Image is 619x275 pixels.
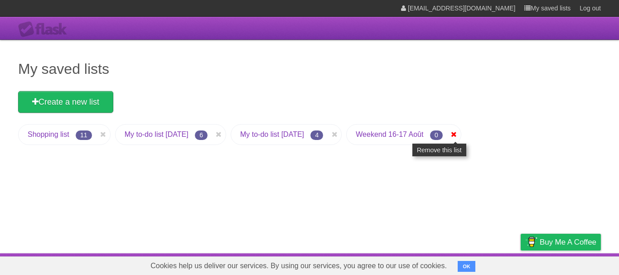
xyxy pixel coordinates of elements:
[28,130,69,138] a: Shopping list
[141,257,456,275] span: Cookies help us deliver our services. By using our services, you agree to our use of cookies.
[310,130,323,140] span: 4
[356,130,423,138] a: Weekend 16-17 Août
[544,256,601,273] a: Suggest a feature
[430,256,467,273] a: Developers
[540,234,596,250] span: Buy me a coffee
[18,91,113,113] a: Create a new list
[478,256,498,273] a: Terms
[195,130,208,140] span: 6
[18,58,601,80] h1: My saved lists
[400,256,419,273] a: About
[76,130,92,140] span: 11
[509,256,532,273] a: Privacy
[18,21,73,38] div: Flask
[521,234,601,251] a: Buy me a coffee
[240,130,304,138] a: My to-do list [DATE]
[430,130,443,140] span: 0
[458,261,475,272] button: OK
[125,130,189,138] a: My to-do list [DATE]
[525,234,537,250] img: Buy me a coffee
